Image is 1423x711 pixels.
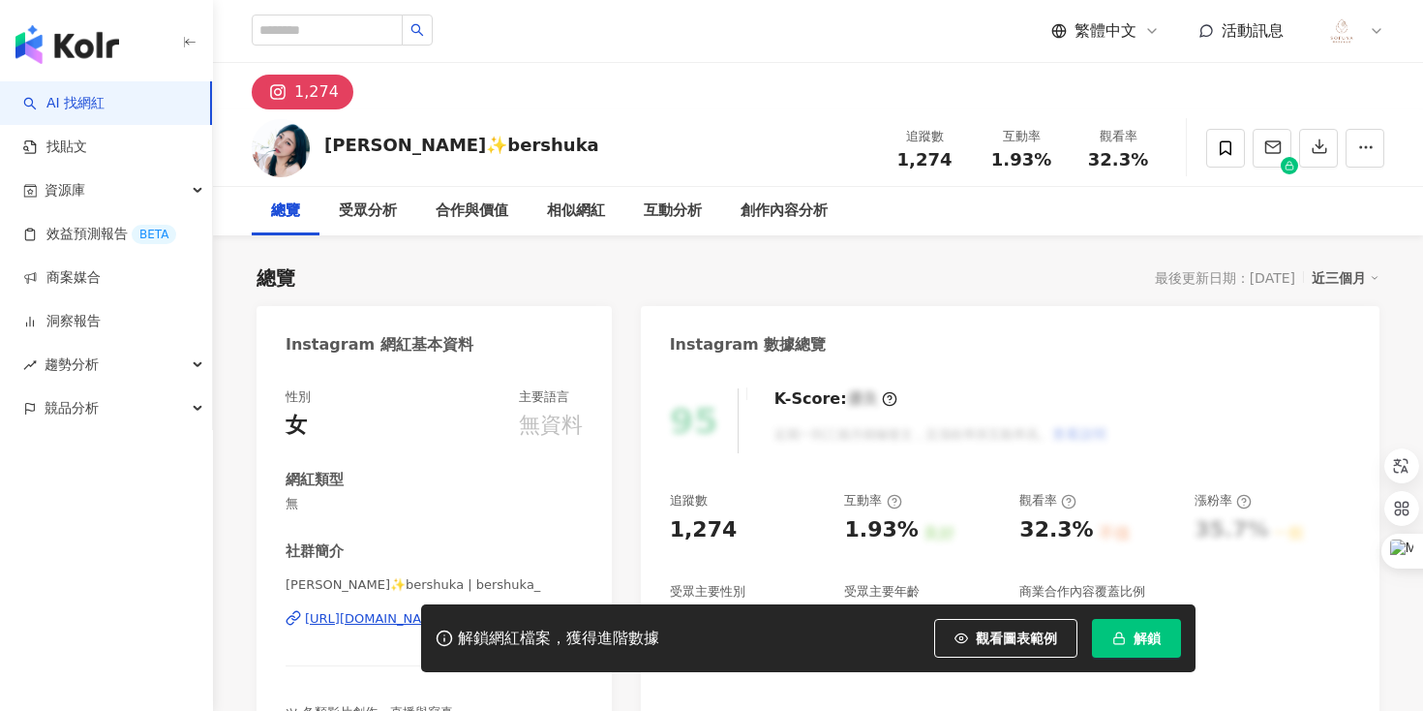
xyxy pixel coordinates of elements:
span: 無 [286,495,583,512]
a: searchAI 找網紅 [23,94,105,113]
span: search [410,23,424,37]
div: 受眾分析 [339,200,397,223]
div: 互動率 [984,127,1058,146]
span: 活動訊息 [1222,21,1284,40]
span: 解鎖 [1134,631,1161,646]
div: 社群簡介 [286,541,344,562]
div: 漲粉率 [1195,492,1252,510]
div: 性別 [286,388,311,406]
span: 1.93% [991,150,1051,170]
div: 解鎖網紅檔案，獲得進階數據 [458,629,659,649]
span: [PERSON_NAME]✨bershuka | bershuka_ [286,576,583,594]
div: 近三個月 [1312,265,1379,291]
div: 受眾主要性別 [670,583,745,601]
span: 32.3% [1088,150,1148,170]
span: 競品分析 [45,386,99,430]
img: logo [15,25,119,64]
span: 繁體中文 [1075,20,1136,42]
div: 32.3% [1019,515,1093,545]
div: Instagram 網紅基本資料 [286,334,473,355]
button: 觀看圖表範例 [934,619,1077,658]
span: 觀看圖表範例 [976,631,1057,646]
span: 資源庫 [45,169,85,212]
div: 互動分析 [644,200,702,223]
div: 觀看率 [1081,127,1155,146]
a: 找貼文 [23,138,87,157]
div: K-Score : [774,388,897,410]
div: 總覽 [271,200,300,223]
span: 1,274 [897,149,953,170]
div: 追蹤數 [670,492,708,510]
img: KOL Avatar [252,119,310,177]
div: 合作與價值 [436,200,508,223]
div: 追蹤數 [888,127,961,146]
div: 1,274 [294,78,339,106]
div: 1.93% [844,515,918,545]
div: 互動率 [844,492,901,510]
img: sofuya%20logo.png [1323,13,1360,49]
div: 女 [286,411,307,441]
div: 最後更新日期：[DATE] [1155,270,1295,286]
div: Instagram 數據總覽 [670,334,827,355]
button: 解鎖 [1092,619,1181,658]
div: 創作內容分析 [741,200,828,223]
div: 受眾主要年齡 [844,583,920,601]
div: [PERSON_NAME]✨bershuka [324,133,599,157]
div: 觀看率 [1019,492,1076,510]
div: 無資料 [519,411,583,441]
div: 1,274 [670,515,738,545]
div: 主要語言 [519,388,569,406]
a: 商案媒合 [23,268,101,288]
div: 網紅類型 [286,470,344,490]
a: 洞察報告 [23,312,101,331]
div: 商業合作內容覆蓋比例 [1019,583,1145,601]
button: 1,274 [252,75,353,109]
span: rise [23,358,37,372]
span: 趨勢分析 [45,343,99,386]
div: 總覽 [257,264,295,292]
div: 相似網紅 [547,200,605,223]
a: 效益預測報告BETA [23,225,176,244]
